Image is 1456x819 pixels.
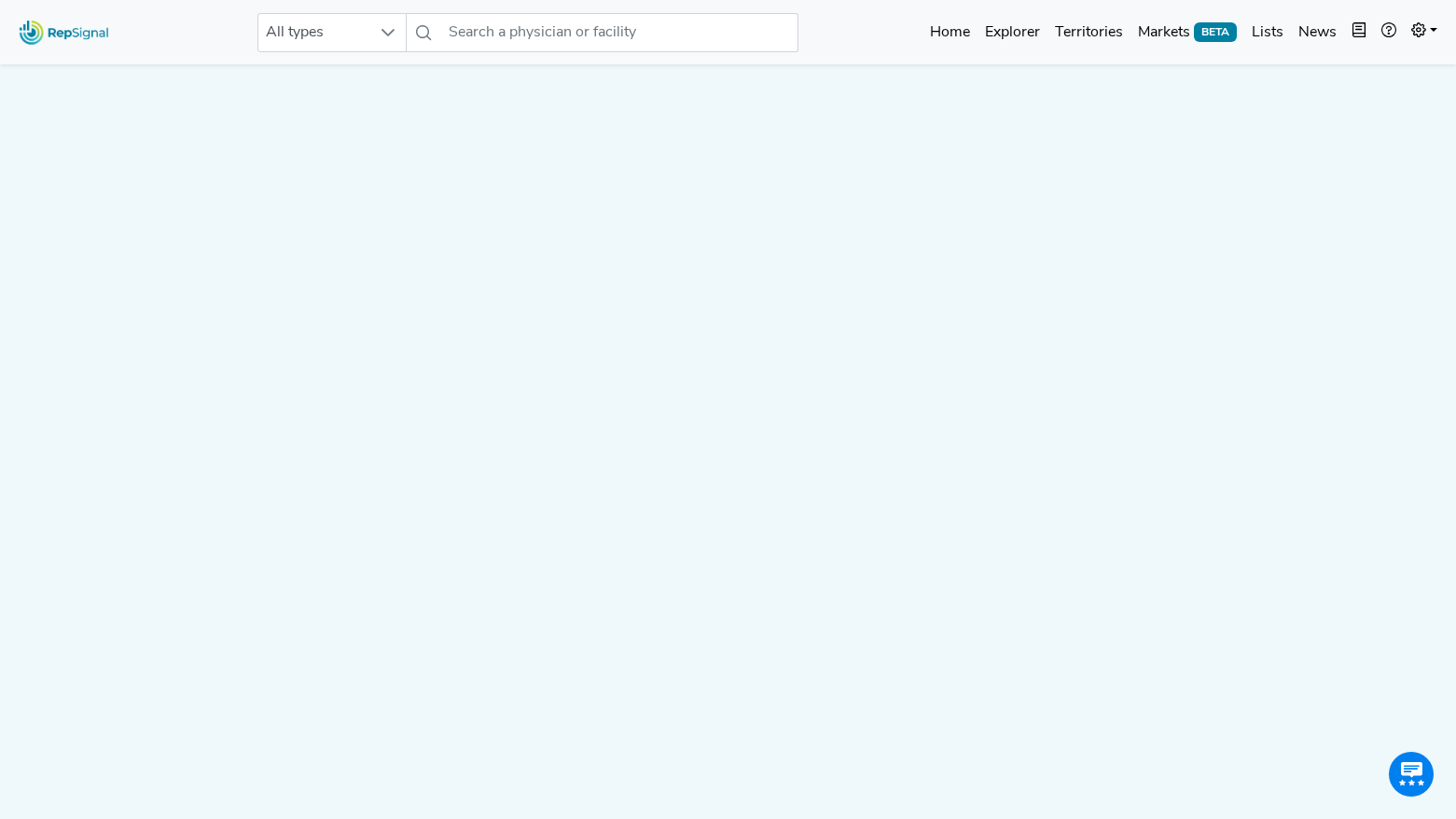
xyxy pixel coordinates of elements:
[1194,22,1237,41] span: BETA
[1047,14,1130,51] a: Territories
[922,14,978,51] a: Home
[441,13,797,52] input: Search a physician or facility
[1244,14,1291,51] a: Lists
[1291,14,1344,51] a: News
[978,14,1047,51] a: Explorer
[1130,14,1244,51] a: MarketsBETA
[258,14,370,51] span: All types
[1344,14,1374,51] button: Intel Book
